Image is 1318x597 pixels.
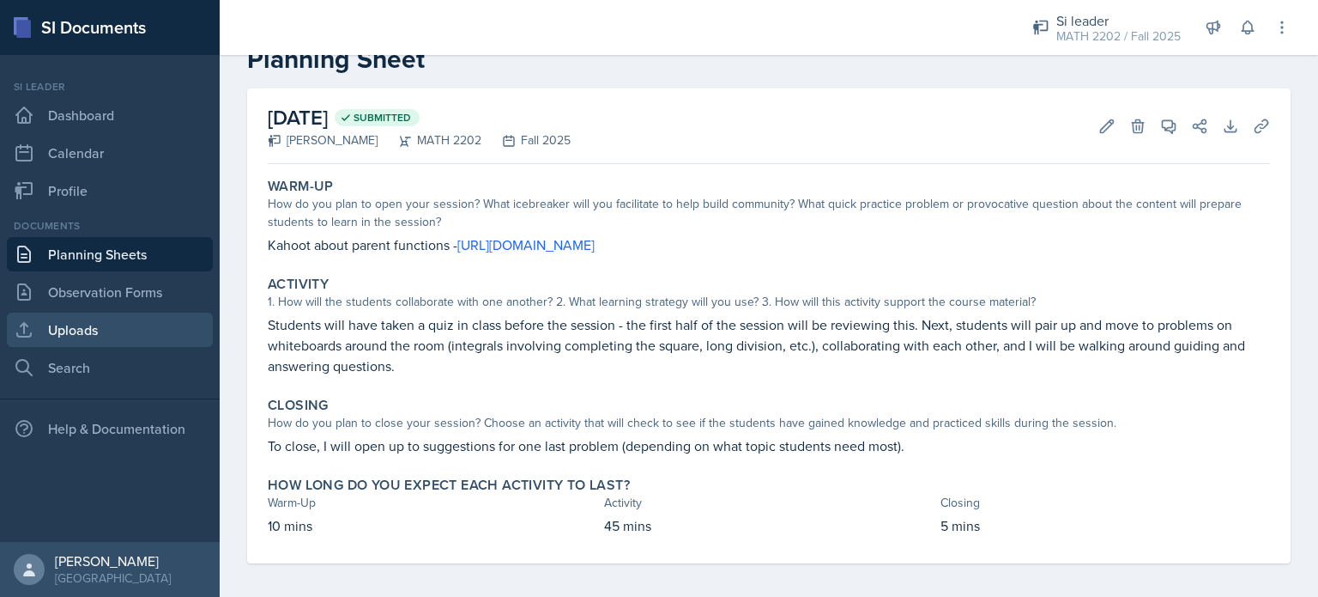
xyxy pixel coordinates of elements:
a: Uploads [7,313,213,347]
h2: Planning Sheet [247,44,1291,75]
div: Si leader [1056,10,1181,31]
a: Search [7,350,213,385]
a: Planning Sheets [7,237,213,271]
div: MATH 2202 / Fall 2025 [1056,27,1181,46]
div: Fall 2025 [481,131,571,149]
p: 10 mins [268,515,597,536]
div: Activity [604,494,934,512]
p: To close, I will open up to suggestions for one last problem (depending on what topic students ne... [268,436,1270,456]
div: How do you plan to close your session? Choose an activity that will check to see if the students ... [268,414,1270,432]
p: Students will have taken a quiz in class before the session - the first half of the session will ... [268,314,1270,376]
div: [PERSON_NAME] [55,552,171,570]
label: How long do you expect each activity to last? [268,477,630,494]
label: Closing [268,397,329,414]
a: Calendar [7,136,213,170]
div: Documents [7,218,213,234]
div: 1. How will the students collaborate with one another? 2. What learning strategy will you use? 3.... [268,293,1270,311]
div: Closing [940,494,1270,512]
a: Dashboard [7,98,213,132]
a: Profile [7,174,213,208]
label: Warm-Up [268,178,334,195]
label: Activity [268,276,329,293]
a: Observation Forms [7,275,213,309]
p: 45 mins [604,515,934,536]
div: [GEOGRAPHIC_DATA] [55,570,171,587]
div: [PERSON_NAME] [268,131,378,149]
span: Submitted [354,111,411,125]
a: [URL][DOMAIN_NAME] [457,235,595,254]
p: Kahoot about parent functions - [268,235,1270,255]
div: MATH 2202 [378,131,481,149]
div: Help & Documentation [7,411,213,446]
div: Si leader [7,79,213,94]
div: Warm-Up [268,494,597,512]
div: How do you plan to open your session? What icebreaker will you facilitate to help build community... [268,195,1270,231]
h2: [DATE] [268,102,571,133]
p: 5 mins [940,515,1270,536]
